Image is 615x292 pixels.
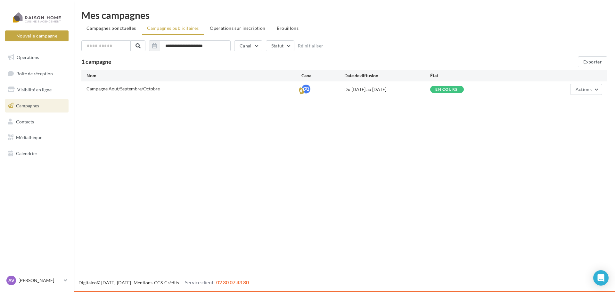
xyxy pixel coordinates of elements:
[8,277,14,284] span: AV
[16,135,42,140] span: Médiathèque
[4,115,70,129] a: Contacts
[435,88,457,92] div: en cours
[17,87,52,92] span: Visibilité en ligne
[86,25,136,31] span: Campagnes ponctuelles
[4,99,70,113] a: Campagnes
[134,280,152,285] a: Mentions
[4,83,70,96] a: Visibilité en ligne
[344,72,430,79] div: Date de diffusion
[185,279,214,285] span: Service client
[16,119,34,124] span: Contacts
[234,40,262,51] button: Canal
[298,43,324,48] button: Réinitialiser
[4,67,70,80] a: Boîte de réception
[266,40,294,51] button: Statut
[430,72,516,79] div: État
[301,72,344,79] div: Canal
[344,86,430,93] div: Du [DATE] au [DATE]
[86,86,160,91] span: Campagne Aout/Septembre/Octobre
[78,280,249,285] span: © [DATE]-[DATE] - - -
[578,56,607,67] button: Exporter
[164,280,179,285] a: Crédits
[4,131,70,144] a: Médiathèque
[216,279,249,285] span: 02 30 07 43 80
[19,277,61,284] p: [PERSON_NAME]
[576,87,592,92] span: Actions
[154,280,163,285] a: CGS
[5,274,69,287] a: AV [PERSON_NAME]
[16,103,39,108] span: Campagnes
[81,10,607,20] div: Mes campagnes
[78,280,97,285] a: Digitaleo
[277,25,299,31] span: Brouillons
[16,71,53,76] span: Boîte de réception
[5,30,69,41] button: Nouvelle campagne
[570,84,602,95] button: Actions
[81,58,111,65] span: 1 campagne
[86,72,301,79] div: Nom
[4,51,70,64] a: Opérations
[4,147,70,160] a: Calendrier
[17,54,39,60] span: Opérations
[210,25,265,31] span: Operations sur inscription
[593,270,609,286] div: Open Intercom Messenger
[16,151,37,156] span: Calendrier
